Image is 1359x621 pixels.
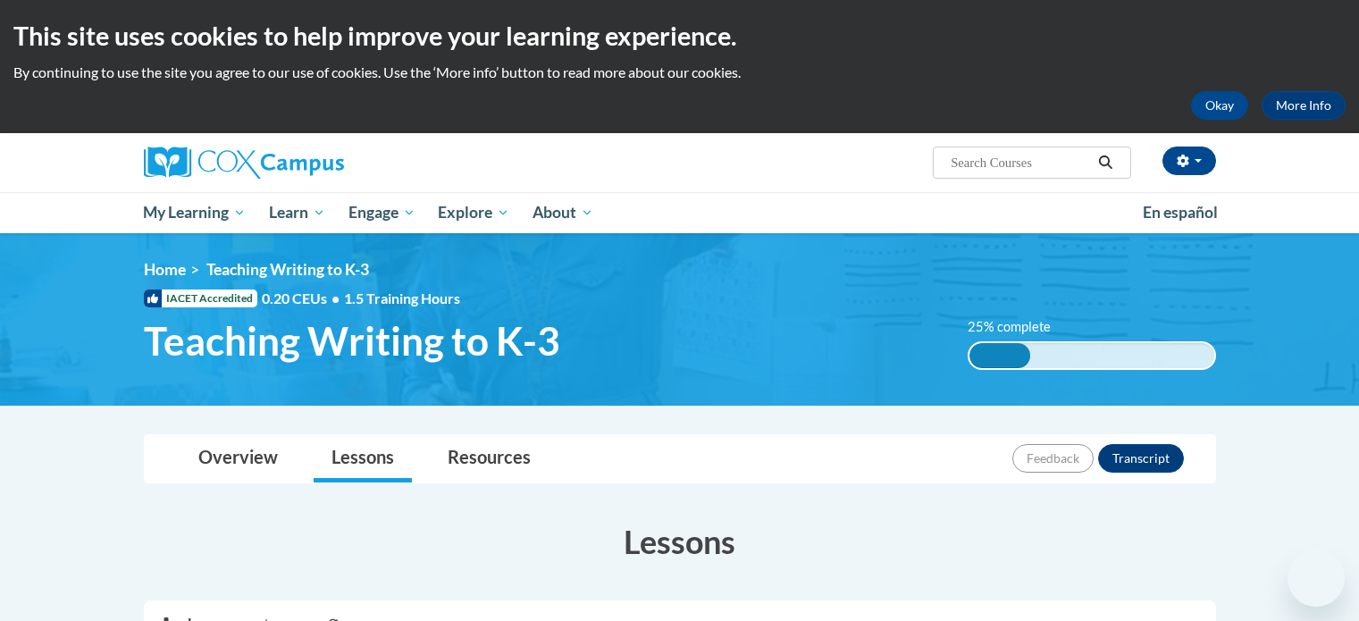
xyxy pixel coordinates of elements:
[132,192,258,233] a: My Learning
[1012,444,1094,473] button: Feedback
[521,192,605,233] a: About
[348,202,415,223] span: Engage
[144,147,344,179] img: Cox Campus
[949,152,1092,173] input: Search Courses
[1131,194,1229,231] a: En español
[968,317,1070,337] label: 25% complete
[206,260,369,279] span: Teaching Writing to K-3
[533,202,593,223] span: About
[1262,91,1346,120] a: More Info
[143,202,246,223] span: My Learning
[117,192,1243,233] div: Main menu
[438,202,509,223] span: Explore
[1143,203,1218,222] span: En español
[1098,444,1184,473] button: Transcript
[344,290,460,306] span: 1.5 Training Hours
[13,18,1346,54] h2: This site uses cookies to help improve your learning experience.
[262,289,344,308] span: 0.20 CEUs
[331,290,340,306] span: •
[180,435,296,483] a: Overview
[1288,550,1345,607] iframe: Button to launch messaging window
[1191,91,1248,120] button: Okay
[969,343,1030,368] div: 25% complete
[144,519,1216,564] h3: Lessons
[144,290,257,307] span: IACET Accredited
[144,317,560,365] span: Teaching Writing to K-3
[269,202,325,223] span: Learn
[314,435,412,483] a: Lessons
[426,192,521,233] a: Explore
[144,260,186,279] a: Home
[337,192,427,233] a: Engage
[1092,152,1119,173] button: Search
[1162,147,1216,175] button: Account Settings
[13,63,1346,82] p: By continuing to use the site you agree to our use of cookies. Use the ‘More info’ button to read...
[430,435,549,483] a: Resources
[144,147,483,179] a: Cox Campus
[257,192,337,233] a: Learn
